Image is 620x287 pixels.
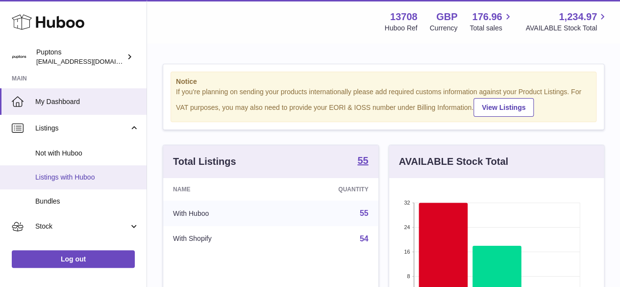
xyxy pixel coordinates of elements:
th: Quantity [279,178,378,201]
td: With Shopify [163,226,279,252]
span: 1,234.97 [559,10,597,24]
a: 55 [360,209,369,217]
span: Listings with Huboo [35,173,139,182]
a: Log out [12,250,135,268]
span: Total sales [470,24,513,33]
span: Stock [35,222,129,231]
strong: GBP [436,10,457,24]
strong: Notice [176,77,591,86]
a: 54 [360,235,369,243]
a: 1,234.97 AVAILABLE Stock Total [525,10,608,33]
span: AVAILABLE Stock Total [525,24,608,33]
div: If you're planning on sending your products internationally please add required customs informati... [176,87,591,117]
img: internalAdmin-13708@internal.huboo.com [12,50,26,64]
span: My Dashboard [35,97,139,106]
span: 176.96 [472,10,502,24]
text: 16 [404,249,410,255]
text: 8 [407,273,410,279]
h3: AVAILABLE Stock Total [399,155,508,168]
span: Not with Huboo [35,149,139,158]
h3: Total Listings [173,155,236,168]
strong: 55 [357,156,368,165]
span: [EMAIL_ADDRESS][DOMAIN_NAME] [36,57,144,65]
span: Bundles [35,197,139,206]
text: 24 [404,224,410,230]
strong: 13708 [390,10,418,24]
a: 55 [357,156,368,167]
text: 32 [404,200,410,206]
th: Name [163,178,279,201]
td: With Huboo [163,201,279,226]
a: 176.96 Total sales [470,10,513,33]
div: Puptons [36,48,124,66]
div: Currency [430,24,458,33]
span: Listings [35,124,129,133]
div: Huboo Ref [385,24,418,33]
a: View Listings [473,98,534,117]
